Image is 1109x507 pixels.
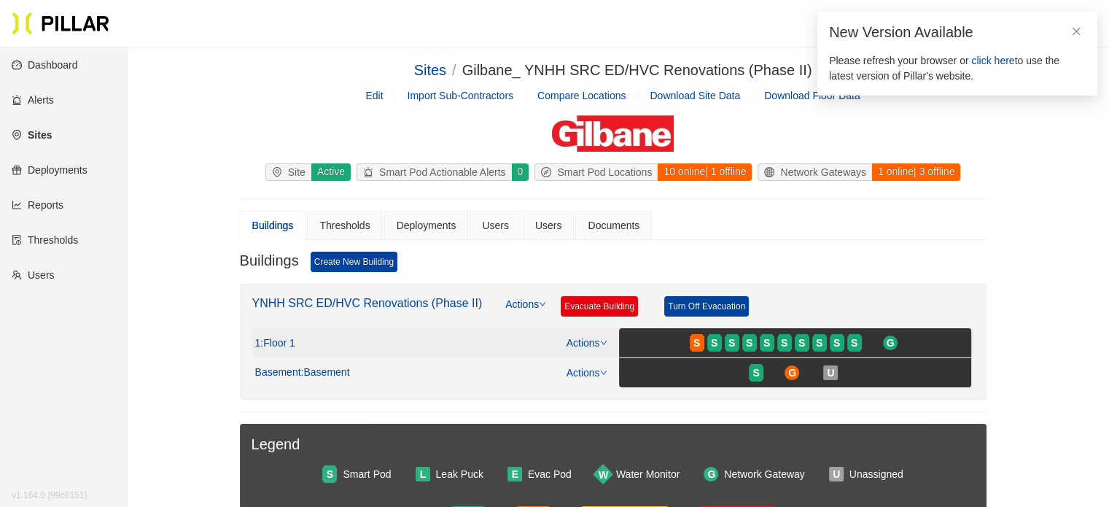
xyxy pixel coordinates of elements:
div: Network Gateway [724,466,804,482]
span: S [693,335,700,351]
span: compass [541,167,557,177]
span: S [851,335,857,351]
span: down [600,369,607,376]
span: / [452,62,456,78]
a: Edit [365,90,383,101]
div: Documents [588,217,639,233]
div: Water Monitor [616,466,680,482]
div: Leak Puck [436,466,483,482]
a: dashboardDashboard [12,59,78,71]
a: line-chartReports [12,199,63,211]
a: Create New Building [311,252,397,272]
a: teamUsers [12,269,55,281]
p: Please refresh your browser or to use the latest version of Pillar's website. [829,53,1086,84]
a: alertAlerts [12,94,54,106]
span: S [781,335,787,351]
img: Pillar Technologies [12,12,109,35]
span: Import Sub-Contractors [407,90,513,101]
span: S [327,466,333,482]
div: Users [482,217,509,233]
div: 10 online | 1 offline [657,163,752,181]
a: environmentSites [12,129,52,141]
span: : Floor 1 [260,337,295,350]
span: S [763,335,770,351]
div: Unassigned [849,466,903,482]
span: S [798,335,805,351]
div: Site [266,164,311,180]
a: exceptionThresholds [12,234,78,246]
span: S [711,335,717,351]
span: S [816,335,822,351]
span: down [600,339,607,347]
span: L [420,466,427,482]
span: click here [971,55,1014,66]
span: U [833,466,840,482]
div: 0 [511,163,529,181]
div: Users [535,217,562,233]
span: Download Floor Data [764,90,860,101]
span: S [833,335,840,351]
img: Gilbane Building Company [552,115,673,152]
h3: Legend [252,436,975,454]
span: S [728,335,735,351]
span: Download Site Data [650,90,740,101]
span: : Basement [301,366,350,379]
div: 1 online | 3 offline [871,163,960,181]
div: New Version Available [829,23,1086,42]
h3: Buildings [240,252,299,272]
div: Active [311,163,351,181]
span: E [512,466,518,482]
a: Evacuate Building [561,296,638,317]
div: Basement [255,366,350,379]
span: U [827,365,834,381]
span: W [599,466,608,482]
a: Actions [567,337,607,349]
a: Turn Off Evacuation [664,296,749,317]
a: Sites [414,62,446,78]
span: alert [363,167,379,177]
span: G [707,466,715,482]
div: Deployments [397,217,456,233]
div: Smart Pod [343,466,391,482]
div: Thresholds [319,217,370,233]
div: 1 [255,337,295,350]
span: G [788,365,796,381]
a: YNHH SRC ED/HVC Renovations (Phase II) [252,297,483,309]
div: Smart Pod Actionable Alerts [357,164,512,180]
span: S [746,335,752,351]
div: Gilbane_ YNHH SRC ED/HVC Renovations (Phase II) [462,59,812,82]
span: G [887,335,895,351]
span: environment [272,167,288,177]
div: Network Gateways [758,164,871,180]
span: down [539,301,546,308]
a: Actions [567,367,607,379]
a: alertSmart Pod Actionable Alerts0 [354,163,532,181]
span: global [764,167,780,177]
div: Evac Pod [528,466,572,482]
a: giftDeployments [12,164,87,176]
span: close [1071,26,1081,36]
div: Buildings [252,217,294,233]
a: Actions [505,296,546,328]
span: S [752,365,759,381]
div: Smart Pod Locations [535,164,658,180]
a: Compare Locations [537,90,626,101]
